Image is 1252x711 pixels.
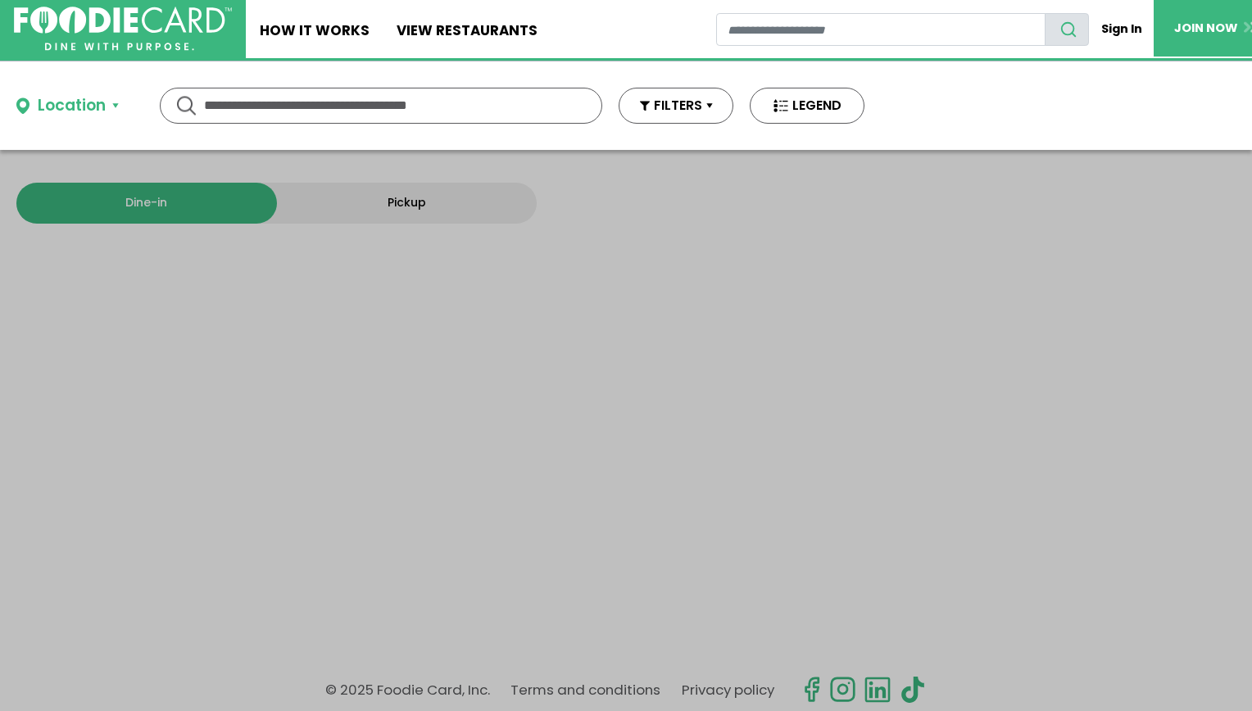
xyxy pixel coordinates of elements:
[16,94,119,118] button: Location
[1045,13,1089,46] button: search
[1089,13,1154,45] a: Sign In
[716,13,1046,46] input: restaurant search
[619,88,733,124] button: FILTERS
[750,88,864,124] button: LEGEND
[38,94,106,118] div: Location
[14,7,232,51] img: FoodieCard; Eat, Drink, Save, Donate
